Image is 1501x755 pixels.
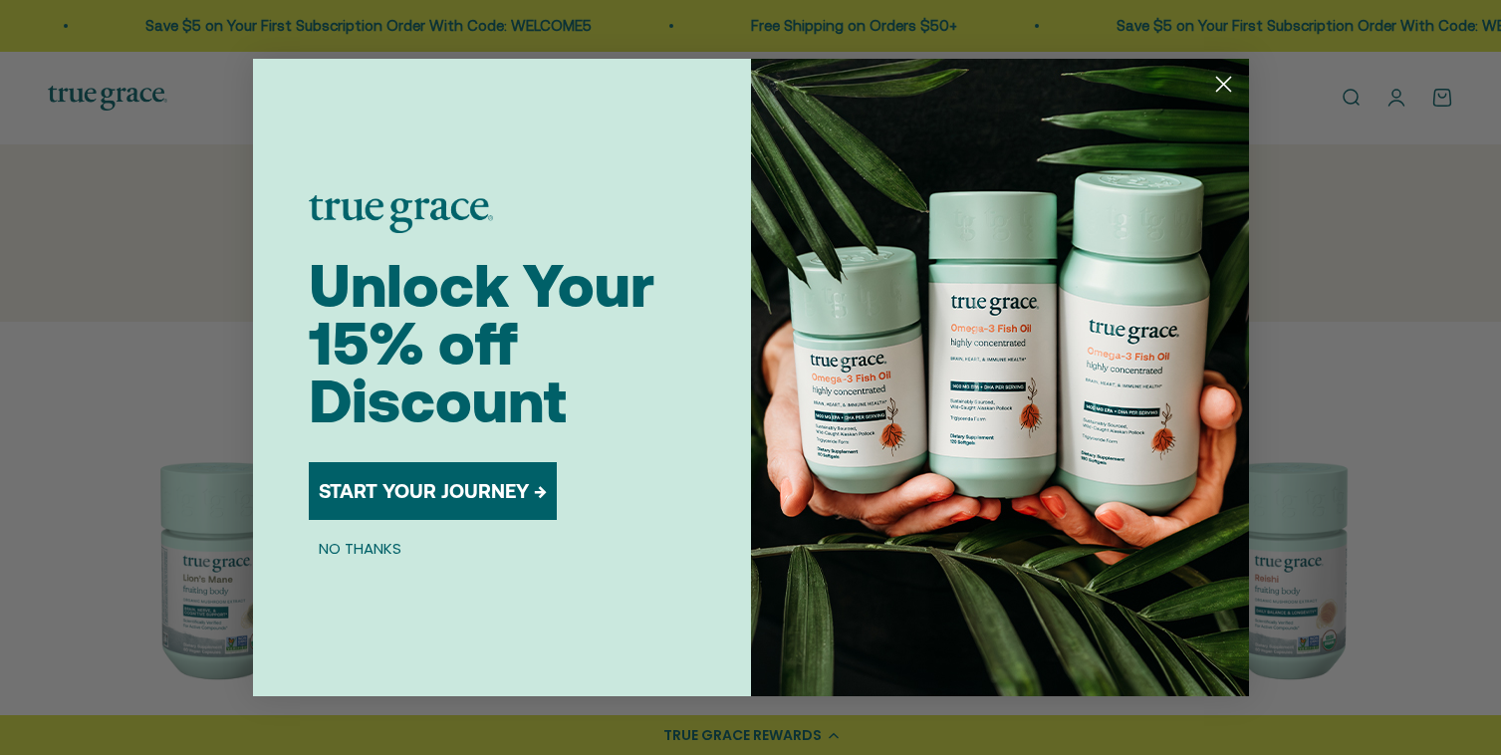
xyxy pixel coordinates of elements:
[309,462,557,520] button: START YOUR JOURNEY →
[1206,67,1241,102] button: Close dialog
[309,536,411,560] button: NO THANKS
[751,59,1249,696] img: 098727d5-50f8-4f9b-9554-844bb8da1403.jpeg
[309,195,493,233] img: logo placeholder
[309,251,654,435] span: Unlock Your 15% off Discount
